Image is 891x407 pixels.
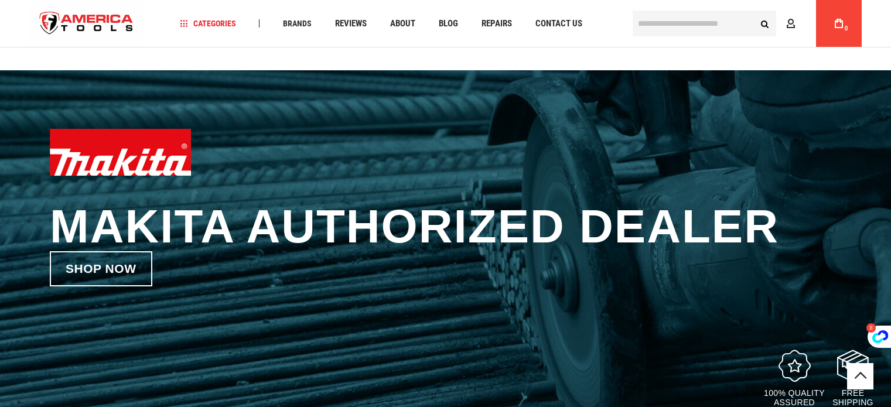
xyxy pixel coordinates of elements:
a: Blog [433,16,463,32]
a: Contact Us [530,16,588,32]
a: Brands [278,16,317,32]
img: Makita logo [50,129,191,176]
span: Reviews [335,19,367,28]
span: About [390,19,415,28]
span: 0 [845,25,848,32]
span: Brands [283,19,312,28]
a: store logo [30,2,144,46]
p: 100% quality assured [762,388,827,407]
span: Categories [180,19,236,28]
h1: Makita Authorized Dealer [50,202,841,251]
span: Contact Us [535,19,582,28]
a: Reviews [330,16,372,32]
span: Repairs [482,19,512,28]
a: Shop now [50,251,152,286]
a: Repairs [476,16,517,32]
a: Categories [175,16,241,32]
span: Blog [439,19,458,28]
a: About [385,16,421,32]
img: America Tools [30,2,144,46]
p: Free Shipping [832,388,873,407]
button: Search [754,12,776,35]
